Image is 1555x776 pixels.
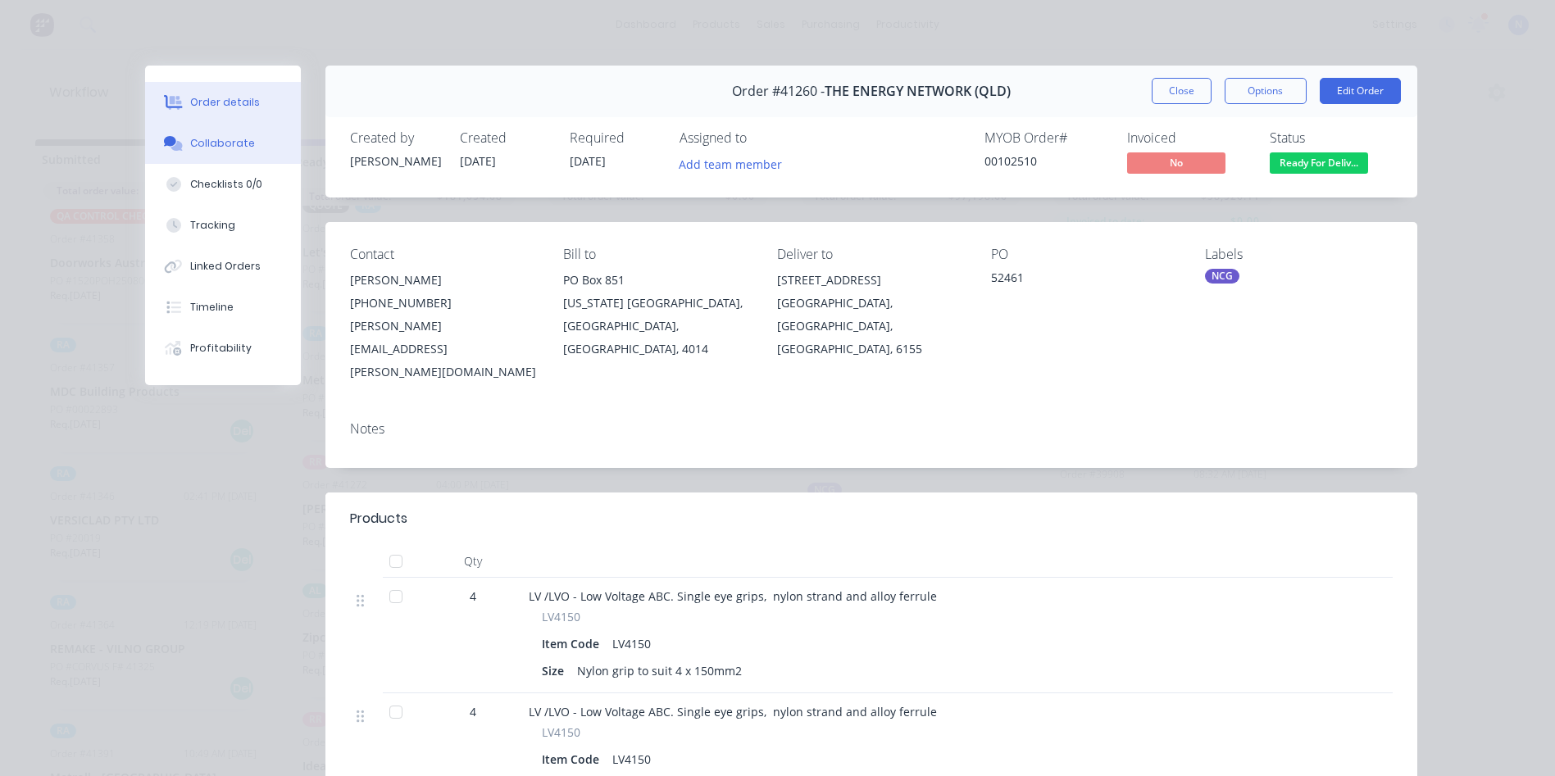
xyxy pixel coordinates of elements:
div: PO [991,247,1179,262]
div: Created by [350,130,440,146]
div: Order details [190,95,260,110]
div: Deliver to [777,247,965,262]
div: Bill to [563,247,751,262]
div: 00102510 [984,152,1107,170]
div: Created [460,130,550,146]
div: Invoiced [1127,130,1250,146]
div: Required [570,130,660,146]
div: [PERSON_NAME][EMAIL_ADDRESS][PERSON_NAME][DOMAIN_NAME] [350,315,538,383]
div: 52461 [991,269,1179,292]
div: PO Box 851[US_STATE] [GEOGRAPHIC_DATA], [GEOGRAPHIC_DATA], [GEOGRAPHIC_DATA], 4014 [563,269,751,361]
div: [STREET_ADDRESS][GEOGRAPHIC_DATA], [GEOGRAPHIC_DATA], [GEOGRAPHIC_DATA], 6155 [777,269,965,361]
div: Status [1270,130,1393,146]
div: [PERSON_NAME][PHONE_NUMBER][PERSON_NAME][EMAIL_ADDRESS][PERSON_NAME][DOMAIN_NAME] [350,269,538,383]
div: [STREET_ADDRESS] [777,269,965,292]
span: LV4150 [542,724,580,741]
span: [DATE] [460,153,496,169]
div: Timeline [190,300,234,315]
div: Tracking [190,218,235,233]
button: Close [1152,78,1212,104]
button: Checklists 0/0 [145,164,301,205]
div: NCG [1205,269,1239,284]
div: Item Code [542,632,606,656]
div: Qty [424,545,522,578]
div: Nylon grip to suit 4 x 150mm2 [571,659,748,683]
div: Size [542,659,571,683]
div: Item Code [542,747,606,771]
span: Order #41260 - [732,84,825,99]
button: Edit Order [1320,78,1401,104]
button: Add team member [680,152,791,175]
div: Labels [1205,247,1393,262]
span: No [1127,152,1225,173]
div: Checklists 0/0 [190,177,262,192]
span: 4 [470,588,476,605]
div: [PHONE_NUMBER] [350,292,538,315]
div: Linked Orders [190,259,261,274]
span: LV4150 [542,608,580,625]
div: [PERSON_NAME] [350,269,538,292]
div: Assigned to [680,130,843,146]
span: Ready For Deliv... [1270,152,1368,173]
div: Collaborate [190,136,255,151]
button: Profitability [145,328,301,369]
button: Order details [145,82,301,123]
span: THE ENERGY NETWORK (QLD) [825,84,1011,99]
div: [PERSON_NAME] [350,152,440,170]
div: Products [350,509,407,529]
span: LV /LVO - Low Voltage ABC. Single eye grips, nylon strand and alloy ferrule [529,588,937,604]
div: [GEOGRAPHIC_DATA], [GEOGRAPHIC_DATA], [GEOGRAPHIC_DATA], 6155 [777,292,965,361]
button: Collaborate [145,123,301,164]
div: Contact [350,247,538,262]
button: Ready For Deliv... [1270,152,1368,177]
div: Notes [350,421,1393,437]
div: Profitability [190,341,252,356]
span: [DATE] [570,153,606,169]
button: Tracking [145,205,301,246]
span: 4 [470,703,476,720]
div: MYOB Order # [984,130,1107,146]
div: [US_STATE] [GEOGRAPHIC_DATA], [GEOGRAPHIC_DATA], [GEOGRAPHIC_DATA], 4014 [563,292,751,361]
button: Linked Orders [145,246,301,287]
div: PO Box 851 [563,269,751,292]
span: LV /LVO - Low Voltage ABC. Single eye grips, nylon strand and alloy ferrule [529,704,937,719]
button: Timeline [145,287,301,328]
button: Add team member [670,152,790,175]
div: LV4150 [606,747,657,771]
button: Options [1225,78,1307,104]
div: LV4150 [606,632,657,656]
